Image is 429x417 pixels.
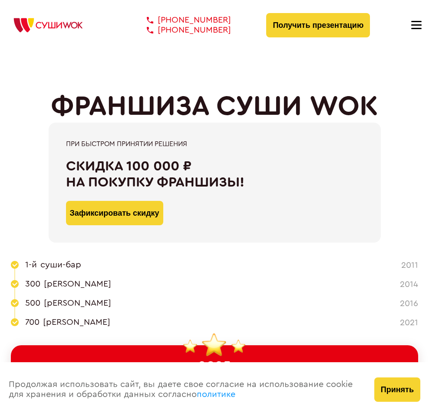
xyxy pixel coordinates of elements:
[51,90,378,123] h1: ФРАНШИЗА СУШИ WOK
[400,275,418,294] div: 2014
[66,158,363,190] div: Скидка 100 000 ₽ на покупку франшизы!
[44,279,111,289] span: [PERSON_NAME]
[134,15,231,25] a: [PHONE_NUMBER]
[7,16,89,35] img: СУШИWOK
[25,317,40,327] span: 700
[25,279,40,289] span: 300
[134,25,231,35] a: [PHONE_NUMBER]
[374,377,420,402] button: Принять
[400,294,418,313] div: 2016
[400,313,418,332] div: 2021
[25,260,37,270] span: 1-й
[11,345,418,364] div: 2025
[44,298,111,308] span: [PERSON_NAME]
[25,298,40,308] span: 500
[40,260,81,270] span: суши-бар
[197,390,235,399] a: политике
[266,13,370,37] button: Получить презентацию
[66,140,363,148] div: При быстром принятии решения
[43,317,110,327] span: [PERSON_NAME]
[401,256,418,275] div: 2011
[66,201,163,225] button: Зафиксировать скидку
